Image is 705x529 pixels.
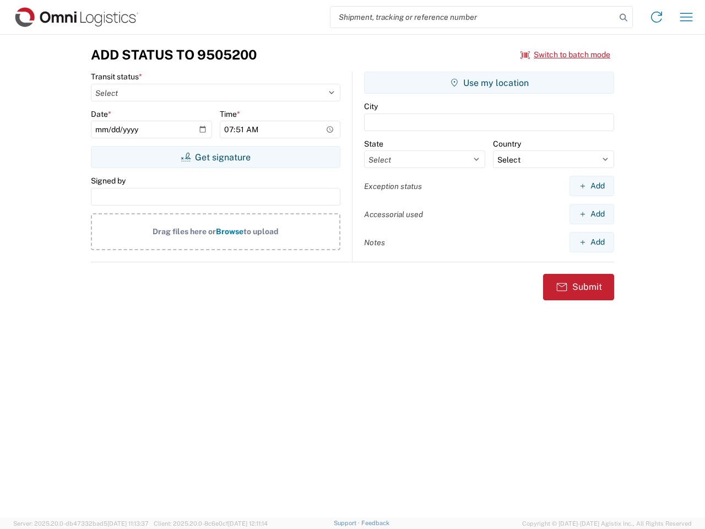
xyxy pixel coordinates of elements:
[330,7,616,28] input: Shipment, tracking or reference number
[216,227,243,236] span: Browse
[153,227,216,236] span: Drag files here or
[91,146,340,168] button: Get signature
[520,46,610,64] button: Switch to batch mode
[107,520,149,527] span: [DATE] 11:13:37
[364,181,422,191] label: Exception status
[13,520,149,527] span: Server: 2025.20.0-db47332bad5
[243,227,279,236] span: to upload
[361,520,389,526] a: Feedback
[91,72,142,82] label: Transit status
[154,520,268,527] span: Client: 2025.20.0-8c6e0cf
[91,109,111,119] label: Date
[543,274,614,300] button: Submit
[570,232,614,252] button: Add
[570,204,614,224] button: Add
[364,139,383,149] label: State
[570,176,614,196] button: Add
[364,72,614,94] button: Use my location
[493,139,521,149] label: Country
[364,101,378,111] label: City
[364,237,385,247] label: Notes
[228,520,268,527] span: [DATE] 12:11:14
[364,209,423,219] label: Accessorial used
[91,176,126,186] label: Signed by
[220,109,240,119] label: Time
[334,520,361,526] a: Support
[522,519,692,528] span: Copyright © [DATE]-[DATE] Agistix Inc., All Rights Reserved
[91,47,257,63] h3: Add Status to 9505200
